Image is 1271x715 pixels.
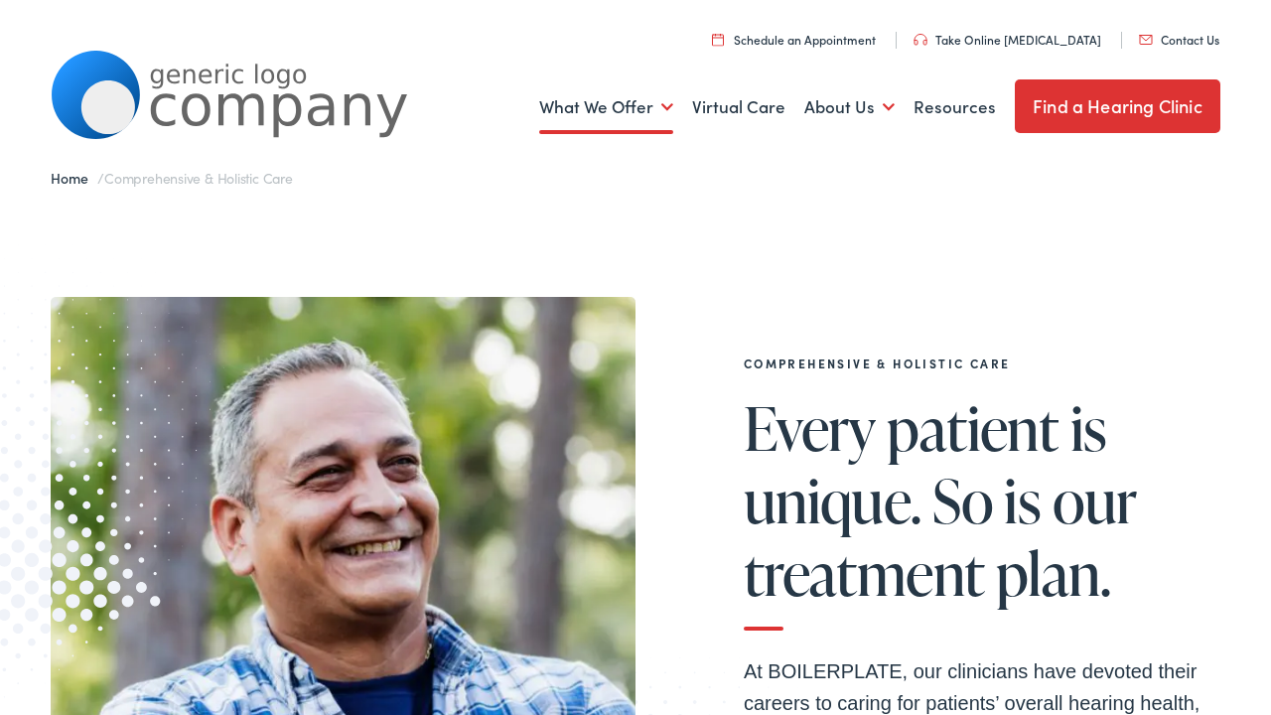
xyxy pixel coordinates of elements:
a: Home [51,168,97,188]
span: our [1053,468,1137,533]
a: What We Offer [539,71,673,144]
h2: Comprehensive & Holistic Care [744,357,1220,370]
span: / [51,168,293,188]
a: Contact Us [1139,31,1219,48]
span: is [1070,395,1107,461]
span: unique. [744,468,921,533]
span: Every [744,395,876,461]
span: plan. [996,540,1110,606]
img: utility icon [712,33,724,46]
a: About Us [804,71,895,144]
a: Schedule an Appointment [712,31,876,48]
span: treatment [744,540,985,606]
span: is [1004,468,1041,533]
a: Find a Hearing Clinic [1015,79,1220,133]
span: Comprehensive & Holistic Care [104,168,293,188]
img: utility icon [914,34,927,46]
img: utility icon [1139,35,1153,45]
a: Take Online [MEDICAL_DATA] [914,31,1101,48]
a: Resources [914,71,996,144]
span: So [932,468,993,533]
span: patient [887,395,1059,461]
a: Virtual Care [692,71,785,144]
